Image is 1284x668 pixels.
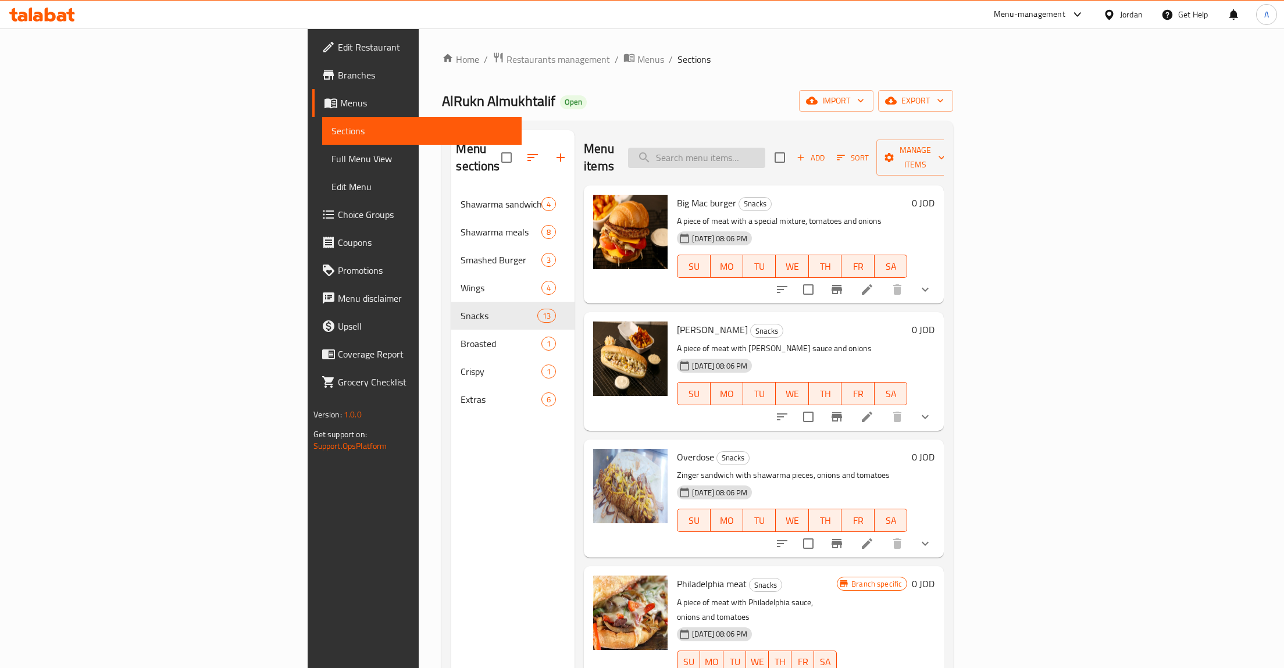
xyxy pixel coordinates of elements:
[451,218,575,246] div: Shawarma meals8
[994,8,1065,22] div: Menu-management
[537,309,556,323] div: items
[312,312,522,340] a: Upsell
[1264,8,1269,21] span: A
[451,302,575,330] div: Snacks13
[768,145,792,170] span: Select section
[796,277,821,302] span: Select to update
[716,451,750,465] div: Snacks
[340,96,513,110] span: Menus
[876,140,954,176] button: Manage items
[322,173,522,201] a: Edit Menu
[312,256,522,284] a: Promotions
[541,337,556,351] div: items
[878,90,953,112] button: export
[560,97,587,107] span: Open
[743,382,776,405] button: TU
[677,509,710,532] button: SU
[875,255,907,278] button: SA
[814,258,837,275] span: TH
[918,537,932,551] svg: Show Choices
[687,233,752,244] span: [DATE] 08:06 PM
[780,512,804,529] span: WE
[846,512,869,529] span: FR
[715,512,739,529] span: MO
[344,407,362,422] span: 1.0.0
[313,427,367,442] span: Get support on:
[875,382,907,405] button: SA
[623,52,664,67] a: Menus
[918,283,932,297] svg: Show Choices
[677,448,714,466] span: Overdose
[461,197,541,211] span: Shawarma sandwiches
[911,530,939,558] button: show more
[751,324,783,338] span: Snacks
[542,283,555,294] span: 4
[750,324,783,338] div: Snacks
[918,410,932,424] svg: Show Choices
[461,225,541,239] span: Shawarma meals
[451,330,575,358] div: Broasted1
[677,382,710,405] button: SU
[682,512,705,529] span: SU
[711,382,743,405] button: MO
[795,151,826,165] span: Add
[776,509,808,532] button: WE
[837,151,869,165] span: Sort
[338,68,513,82] span: Branches
[796,531,821,556] span: Select to update
[883,403,911,431] button: delete
[749,578,782,592] div: Snacks
[911,403,939,431] button: show more
[541,392,556,406] div: items
[814,385,837,402] span: TH
[541,365,556,378] div: items
[637,52,664,66] span: Menus
[312,284,522,312] a: Menu disclaimer
[879,258,903,275] span: SA
[331,180,513,194] span: Edit Menu
[687,628,752,640] span: [DATE] 08:06 PM
[711,255,743,278] button: MO
[338,347,513,361] span: Coverage Report
[322,145,522,173] a: Full Menu View
[312,228,522,256] a: Coupons
[912,195,935,211] h6: 0 JOD
[461,392,541,406] div: Extras
[461,281,541,295] div: Wings
[846,258,869,275] span: FR
[677,341,907,356] p: A piece of meat with [PERSON_NAME] sauce and onions
[711,509,743,532] button: MO
[912,576,935,592] h6: 0 JOD
[461,309,537,323] span: Snacks
[739,197,772,211] div: Snacks
[768,530,796,558] button: sort-choices
[883,276,911,303] button: delete
[461,365,541,378] span: Crispy
[860,283,874,297] a: Edit menu item
[560,95,587,109] div: Open
[809,255,841,278] button: TH
[322,117,522,145] a: Sections
[687,487,752,498] span: [DATE] 08:06 PM
[312,61,522,89] a: Branches
[442,52,953,67] nav: breadcrumb
[768,403,796,431] button: sort-choices
[883,530,911,558] button: delete
[823,276,851,303] button: Branch-specific-item
[1120,8,1143,21] div: Jordan
[542,394,555,405] span: 6
[809,509,841,532] button: TH
[715,258,739,275] span: MO
[312,89,522,117] a: Menus
[768,276,796,303] button: sort-choices
[748,258,771,275] span: TU
[799,90,873,112] button: import
[451,190,575,218] div: Shawarma sandwiches4
[451,385,575,413] div: Extras6
[677,321,748,338] span: [PERSON_NAME]
[312,368,522,396] a: Grocery Checklist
